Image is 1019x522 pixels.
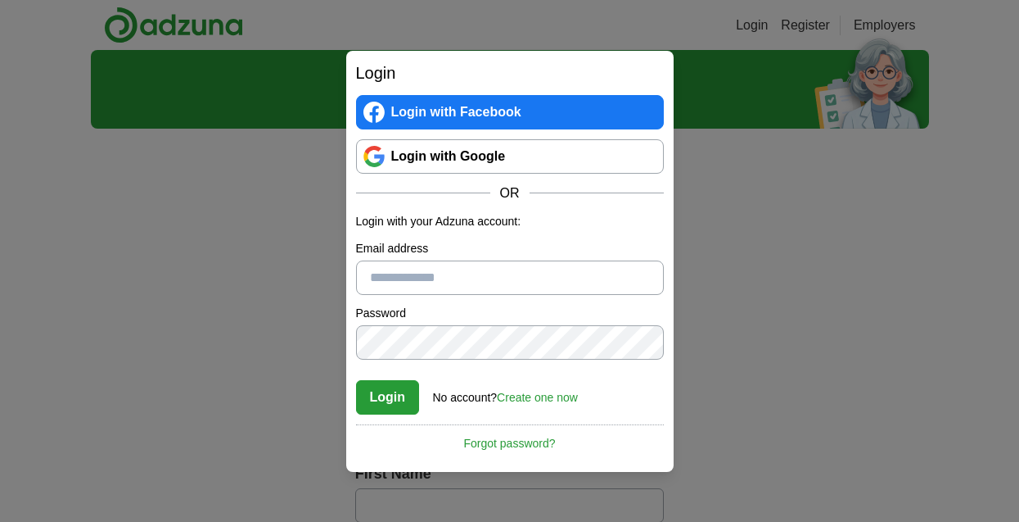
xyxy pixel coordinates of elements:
h2: Login [356,61,664,85]
label: Password [356,305,664,322]
span: OR [490,184,530,203]
a: Create one now [497,391,578,404]
label: Email address [356,240,664,257]
a: Login with Google [356,139,664,174]
p: Login with your Adzuna account: [356,213,664,230]
a: Forgot password? [356,424,664,452]
div: No account? [433,379,578,406]
button: Login [356,380,420,415]
a: Login with Facebook [356,95,664,129]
